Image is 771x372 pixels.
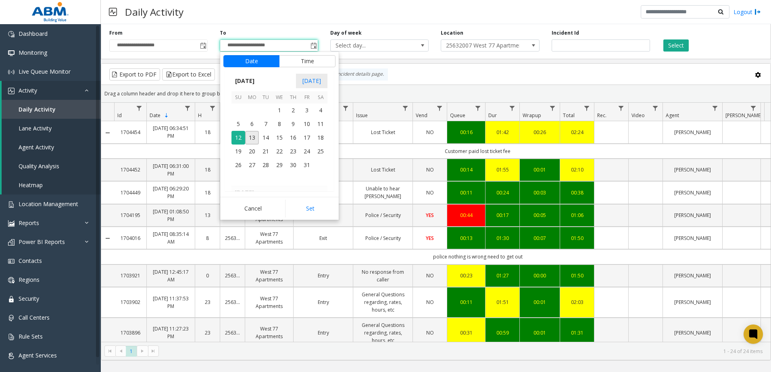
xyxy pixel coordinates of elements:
a: Logout [733,8,761,16]
img: 'icon' [8,334,15,340]
span: Security [19,295,39,302]
a: Lost Ticket [358,128,408,136]
a: 13 [200,211,215,219]
a: [PERSON_NAME] [668,329,717,337]
span: 3 [300,103,314,117]
span: NO [426,129,434,136]
a: 01:31 [565,329,589,337]
div: 01:42 [490,128,515,136]
span: Vend [416,112,427,119]
span: [DATE] [296,74,327,88]
a: Police / Security [358,211,408,219]
td: Monday, October 27, 2025 [245,158,259,172]
a: Unable to hear [PERSON_NAME] [358,185,408,200]
div: 01:06 [565,211,589,219]
td: Wednesday, October 1, 2025 [273,103,286,117]
a: NO [418,166,442,174]
a: 00:16 [452,128,480,136]
h3: Daily Activity [121,2,188,22]
a: 23 [200,298,215,306]
a: Vend Filter Menu [434,103,445,114]
a: West 77 Apartments [250,230,288,246]
a: Police / Security [358,234,408,242]
th: Fr [300,91,314,104]
a: 8 [200,234,215,242]
a: 1704195 [119,211,142,219]
span: NO [426,189,434,196]
img: 'icon' [8,315,15,321]
span: 26 [231,158,245,172]
div: 01:55 [490,166,515,174]
a: 00:13 [452,234,480,242]
a: Video Filter Menu [650,103,661,114]
span: Page 1 [126,346,137,357]
a: 00:23 [452,272,480,279]
a: 18 [200,166,215,174]
img: 'icon' [8,50,15,56]
div: 00:00 [525,272,555,279]
div: 01:51 [490,298,515,306]
a: Entry [298,329,348,337]
a: [PERSON_NAME] [668,298,717,306]
span: Location Management [19,200,78,208]
span: Reports [19,219,39,227]
span: Agent Activity [19,143,54,151]
img: 'icon' [8,220,15,227]
a: H Filter Menu [207,103,218,114]
td: Wednesday, October 15, 2025 [273,131,286,145]
span: 8 [273,117,286,131]
a: Agent Activity [2,138,101,157]
a: West 77 Apartments [250,268,288,283]
a: 00:01 [525,329,555,337]
span: 11 [314,117,327,131]
span: 25632007 West 77 Apartments [441,40,519,51]
a: Rec. Filter Menu [616,103,627,114]
a: [DATE] 11:37:53 PM [152,295,190,310]
td: Friday, October 31, 2025 [300,158,314,172]
a: 00:59 [490,329,515,337]
div: 01:27 [490,272,515,279]
a: [DATE] 06:29:20 PM [152,185,190,200]
span: Toggle popup [198,40,207,51]
span: Monitoring [19,49,47,56]
span: Video [631,112,645,119]
img: 'icon' [8,296,15,302]
span: Toggle popup [309,40,318,51]
a: No response from caller [358,268,408,283]
span: Rec. [597,112,606,119]
td: Saturday, October 11, 2025 [314,117,327,131]
a: [DATE] 06:34:51 PM [152,124,190,140]
img: logout [754,8,761,16]
span: [PERSON_NAME] [725,112,762,119]
a: Agent Filter Menu [710,103,721,114]
span: Agent Services [19,351,57,359]
td: Tuesday, October 28, 2025 [259,158,273,172]
th: Tu [259,91,273,104]
span: 23 [286,145,300,158]
td: Wednesday, October 8, 2025 [273,117,286,131]
span: 25 [314,145,327,158]
a: 01:30 [490,234,515,242]
span: NO [426,272,434,279]
a: Lane Filter Menu [340,103,351,114]
a: [PERSON_NAME] [668,166,717,174]
div: Drag a column header and drop it here to group by that column [101,87,771,101]
img: 'icon' [8,258,15,265]
a: [PERSON_NAME] [668,128,717,136]
td: Friday, October 24, 2025 [300,145,314,158]
a: Exit [298,234,348,242]
a: Entry [298,298,348,306]
span: 18 [314,131,327,145]
td: Thursday, October 16, 2025 [286,131,300,145]
img: 'icon' [8,69,15,75]
a: YES [418,211,442,219]
a: 00:11 [452,189,480,196]
div: 00:44 [452,211,480,219]
th: Th [286,91,300,104]
a: Issue Filter Menu [400,103,411,114]
td: Friday, October 10, 2025 [300,117,314,131]
div: 00:03 [525,189,555,196]
span: 9 [286,117,300,131]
